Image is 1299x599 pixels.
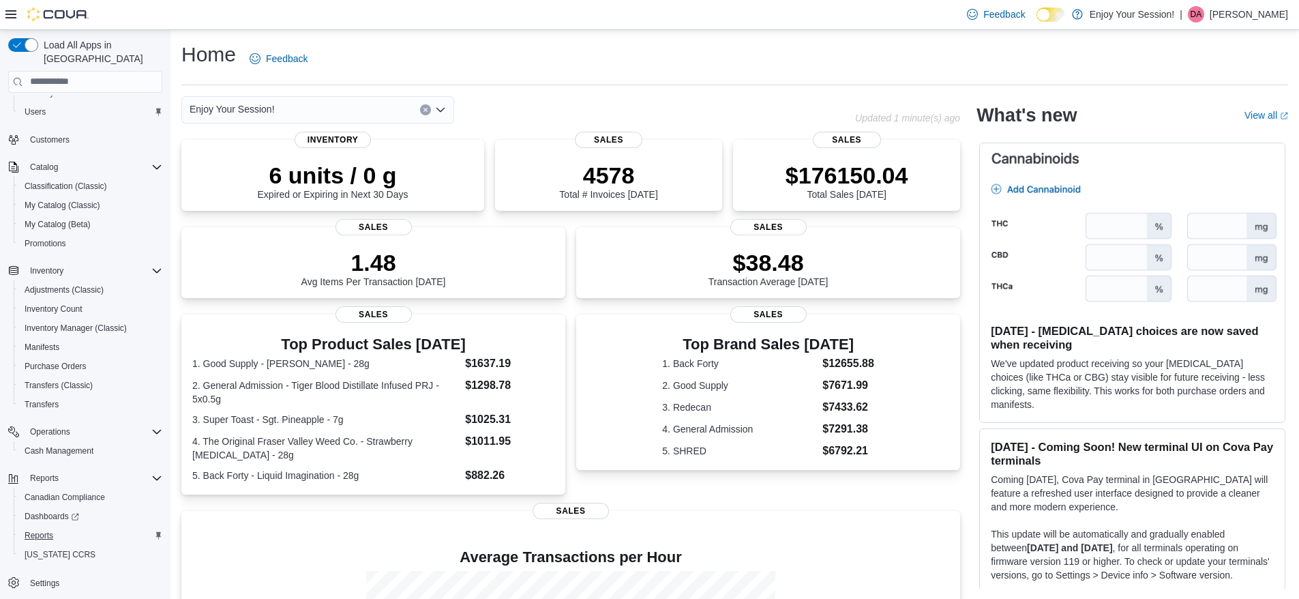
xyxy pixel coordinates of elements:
span: My Catalog (Beta) [25,219,91,230]
dt: 5. SHRED [662,444,817,458]
button: Catalog [3,158,168,177]
span: My Catalog (Beta) [19,216,162,233]
button: Inventory Manager (Classic) [14,319,168,338]
span: Washington CCRS [19,546,162,563]
p: Coming [DATE], Cova Pay terminal in [GEOGRAPHIC_DATA] will feature a refreshed user interface des... [991,473,1274,514]
p: [PERSON_NAME] [1210,6,1288,23]
h1: Home [181,41,236,68]
dt: 1. Back Forty [662,357,817,370]
input: Dark Mode [1036,8,1065,22]
a: My Catalog (Classic) [19,197,106,214]
span: Catalog [25,159,162,175]
dt: 3. Redecan [662,400,817,414]
h2: What's new [976,104,1077,126]
h3: [DATE] - Coming Soon! New terminal UI on Cova Pay terminals [991,440,1274,467]
dt: 2. General Admission - Tiger Blood Distillate Infused PRJ - 5x0.5g [192,379,460,406]
button: Settings [3,572,168,592]
span: Manifests [19,339,162,355]
p: 4578 [559,162,657,189]
span: Inventory Manager (Classic) [25,323,127,334]
span: Cash Management [19,443,162,459]
span: Users [19,104,162,120]
a: Transfers [19,396,64,413]
span: My Catalog (Classic) [25,200,100,211]
p: We've updated product receiving so your [MEDICAL_DATA] choices (like THCa or CBG) stay visible fo... [991,357,1274,411]
span: Inventory [295,132,371,148]
button: Open list of options [435,104,446,115]
a: View allExternal link [1244,110,1288,121]
button: [US_STATE] CCRS [14,545,168,564]
span: Promotions [19,235,162,252]
a: Promotions [19,235,72,252]
span: Inventory Count [19,301,162,317]
span: Canadian Compliance [19,489,162,506]
dd: $1637.19 [465,355,554,372]
span: Reports [19,527,162,544]
a: Transfers (Classic) [19,377,98,394]
div: Darryl Allen [1188,6,1204,23]
button: Adjustments (Classic) [14,280,168,299]
dd: $6792.21 [822,443,874,459]
button: Transfers (Classic) [14,376,168,395]
h3: Top Brand Sales [DATE] [662,336,874,353]
span: Feedback [983,8,1025,21]
div: Transaction Average [DATE] [708,249,828,287]
button: Reports [14,526,168,545]
span: Inventory Manager (Classic) [19,320,162,336]
a: Reports [19,527,59,544]
button: Transfers [14,395,168,414]
p: Updated 1 minute(s) ago [855,113,960,123]
button: Inventory Count [14,299,168,319]
span: Adjustments (Classic) [19,282,162,298]
dt: 5. Back Forty - Liquid Imagination - 28g [192,469,460,482]
span: Settings [25,574,162,591]
button: Promotions [14,234,168,253]
span: Reports [25,530,53,541]
dt: 4. The Original Fraser Valley Weed Co. - Strawberry [MEDICAL_DATA] - 28g [192,435,460,462]
button: Manifests [14,338,168,357]
p: This update will be automatically and gradually enabled between , for all terminals operating on ... [991,527,1274,582]
dd: $7433.62 [822,399,874,415]
span: Purchase Orders [25,361,87,372]
span: DA [1191,6,1202,23]
a: Inventory Manager (Classic) [19,320,132,336]
p: $38.48 [708,249,828,276]
a: [US_STATE] CCRS [19,546,101,563]
a: Manifests [19,339,65,355]
a: Feedback [244,45,313,72]
a: Customers [25,132,75,148]
a: Classification (Classic) [19,178,113,194]
button: Catalog [25,159,63,175]
span: Customers [25,131,162,148]
a: Purchase Orders [19,358,92,375]
dd: $12655.88 [822,355,874,372]
span: [US_STATE] CCRS [25,549,95,560]
span: Classification (Classic) [19,178,162,194]
span: My Catalog (Classic) [19,197,162,214]
span: Inventory [25,263,162,279]
p: | [1180,6,1182,23]
a: My Catalog (Beta) [19,216,96,233]
span: Transfers (Classic) [19,377,162,394]
svg: External link [1280,112,1288,120]
span: Sales [730,219,807,235]
span: Feedback [266,52,308,65]
dd: $7291.38 [822,421,874,437]
a: Settings [25,575,65,591]
span: Settings [30,578,59,589]
span: Operations [30,426,70,437]
div: Total # Invoices [DATE] [559,162,657,200]
button: Inventory [3,261,168,280]
span: Sales [575,132,643,148]
span: Transfers [19,396,162,413]
a: Feedback [961,1,1030,28]
p: Enjoy Your Session! [1090,6,1175,23]
span: Sales [335,306,412,323]
button: Customers [3,130,168,149]
p: 1.48 [301,249,446,276]
button: Operations [3,422,168,441]
dd: $1025.31 [465,411,554,428]
div: Total Sales [DATE] [786,162,908,200]
button: Reports [3,469,168,488]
